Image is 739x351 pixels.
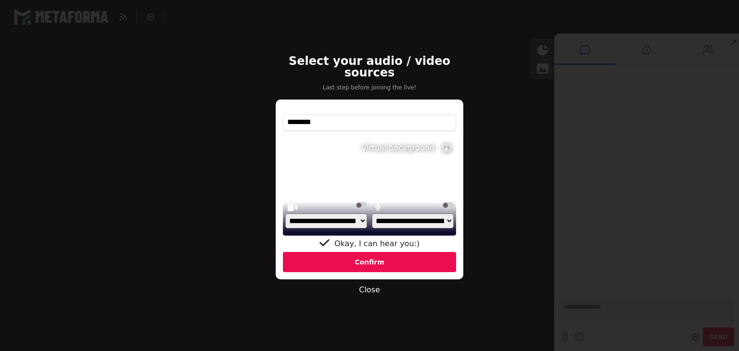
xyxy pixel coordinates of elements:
[271,55,468,78] h2: Select your audio / video sources
[359,285,380,294] a: Close
[334,239,420,248] span: Okay, I can hear you:)
[283,252,456,272] div: Confirm
[361,142,434,154] div: Virtual background
[271,83,468,92] p: Last step before joining the live!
